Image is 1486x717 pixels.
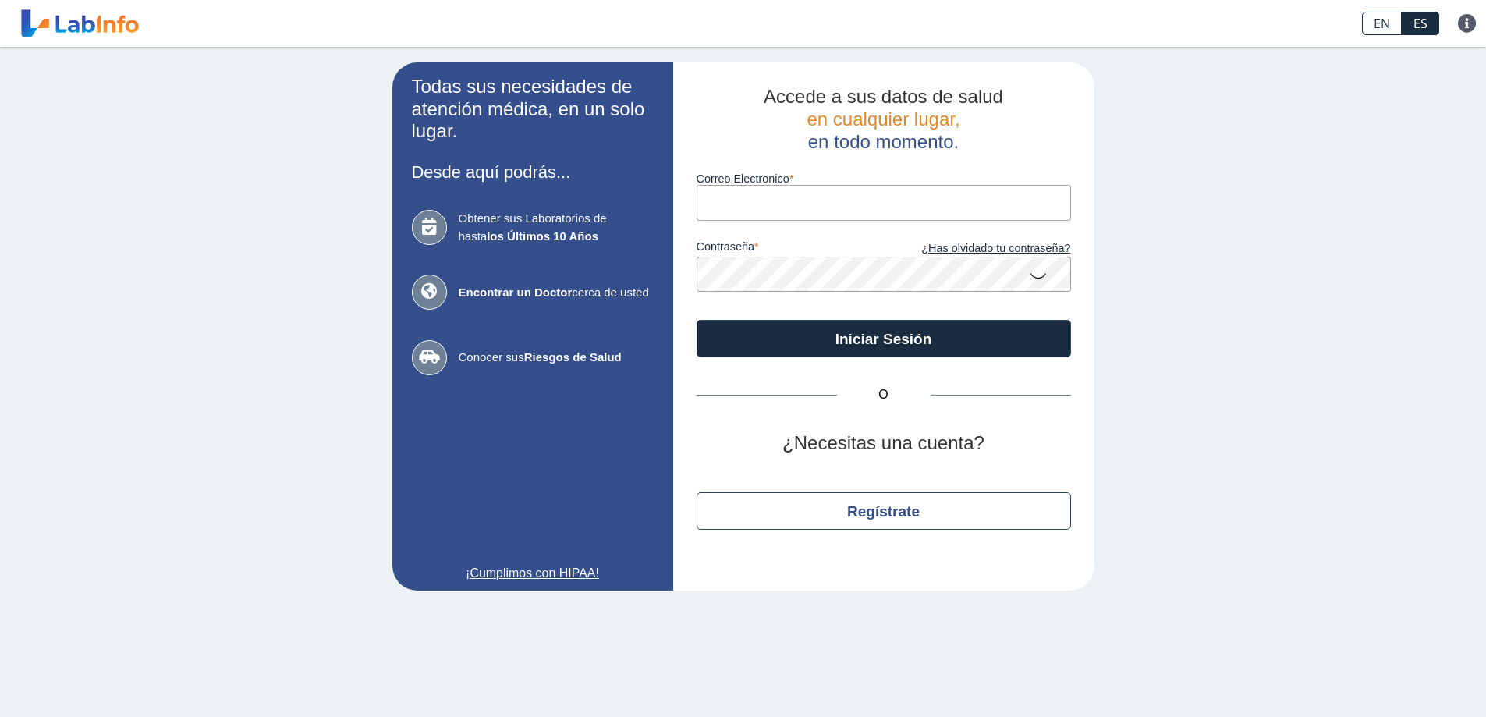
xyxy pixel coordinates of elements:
a: ¡Cumplimos con HIPAA! [412,564,654,583]
span: cerca de usted [459,284,654,302]
b: Riesgos de Salud [524,350,622,364]
span: Accede a sus datos de salud [764,86,1003,107]
span: Obtener sus Laboratorios de hasta [459,210,654,245]
h2: ¿Necesitas una cuenta? [697,432,1071,455]
b: Encontrar un Doctor [459,286,573,299]
b: los Últimos 10 Años [487,229,598,243]
label: Correo Electronico [697,172,1071,185]
span: Conocer sus [459,349,654,367]
a: EN [1362,12,1402,35]
h2: Todas sus necesidades de atención médica, en un solo lugar. [412,76,654,143]
span: en cualquier lugar, [807,108,959,130]
a: ES [1402,12,1439,35]
h3: Desde aquí podrás... [412,162,654,182]
button: Regístrate [697,492,1071,530]
button: Iniciar Sesión [697,320,1071,357]
span: en todo momento. [808,131,959,152]
a: ¿Has olvidado tu contraseña? [884,240,1071,257]
span: O [837,385,931,404]
label: contraseña [697,240,884,257]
